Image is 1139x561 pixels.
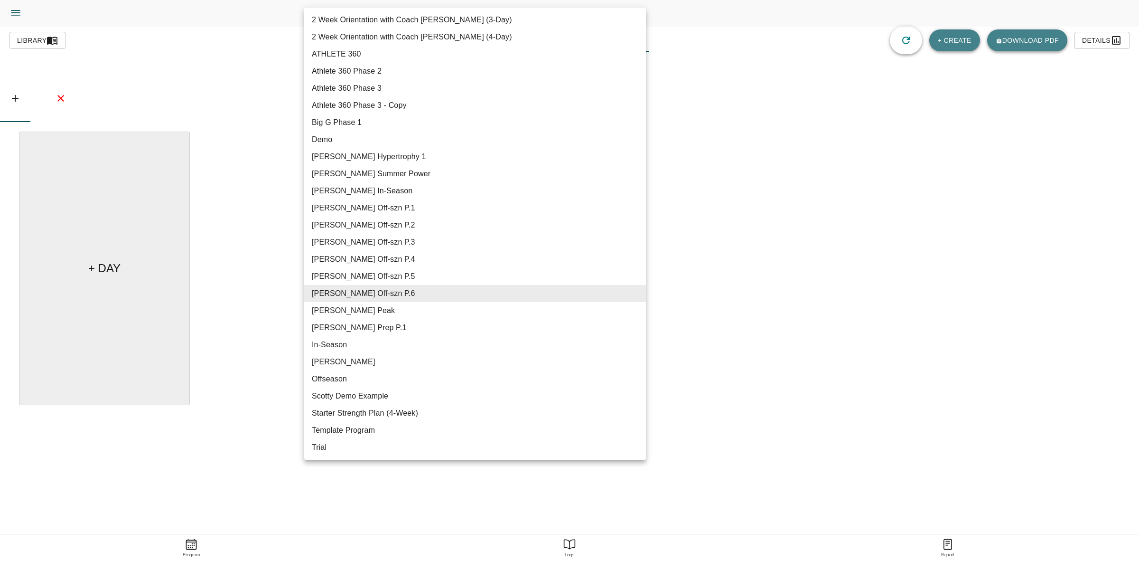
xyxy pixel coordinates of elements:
[304,302,646,319] li: [PERSON_NAME] Peak
[304,439,646,456] li: Trial
[304,63,646,80] li: Athlete 360 Phase 2
[304,336,646,353] li: In-Season
[304,29,646,46] li: 2 Week Orientation with Coach [PERSON_NAME] (4-Day)
[304,371,646,388] li: Offseason
[304,97,646,114] li: Athlete 360 Phase 3 - Copy
[304,319,646,336] li: [PERSON_NAME] Prep P.1
[304,405,646,422] li: Starter Strength Plan (4-Week)
[304,148,646,165] li: [PERSON_NAME] Hypertrophy 1
[304,46,646,63] li: ATHLETE 360
[304,422,646,439] li: Template Program
[304,251,646,268] li: [PERSON_NAME] Off-szn P.4
[304,234,646,251] li: [PERSON_NAME] Off-szn P.3
[304,131,646,148] li: Demo
[304,80,646,97] li: Athlete 360 Phase 3
[304,165,646,182] li: [PERSON_NAME] Summer Power
[304,200,646,217] li: [PERSON_NAME] Off-szn P.1
[304,8,646,460] ul: [PERSON_NAME] Off-szn P.6
[304,182,646,200] li: [PERSON_NAME] In-Season
[304,353,646,371] li: [PERSON_NAME]
[304,268,646,285] li: [PERSON_NAME] Off-szn P.5
[304,217,646,234] li: [PERSON_NAME] Off-szn P.2
[304,11,646,29] li: 2 Week Orientation with Coach [PERSON_NAME] (3-Day)
[304,388,646,405] li: Scotty Demo Example
[304,285,646,302] li: [PERSON_NAME] Off-szn P.6
[304,114,646,131] li: Big G Phase 1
